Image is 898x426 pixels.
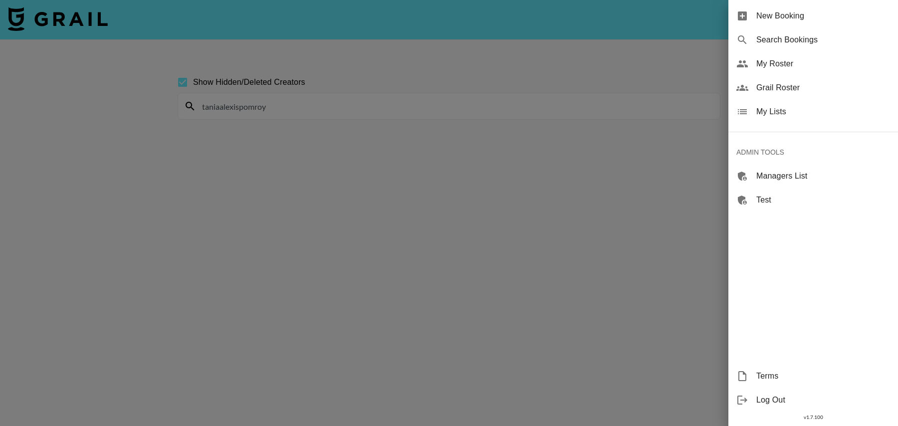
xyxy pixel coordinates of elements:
[756,170,890,182] span: Managers List
[756,82,890,94] span: Grail Roster
[756,370,890,382] span: Terms
[728,164,898,188] div: Managers List
[728,28,898,52] div: Search Bookings
[756,106,890,118] span: My Lists
[728,4,898,28] div: New Booking
[756,10,890,22] span: New Booking
[756,194,890,206] span: Test
[728,140,898,164] div: ADMIN TOOLS
[728,76,898,100] div: Grail Roster
[728,188,898,212] div: Test
[728,364,898,388] div: Terms
[756,58,890,70] span: My Roster
[756,34,890,46] span: Search Bookings
[728,100,898,124] div: My Lists
[728,412,898,423] div: v 1.7.100
[728,52,898,76] div: My Roster
[756,394,890,406] span: Log Out
[728,388,898,412] div: Log Out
